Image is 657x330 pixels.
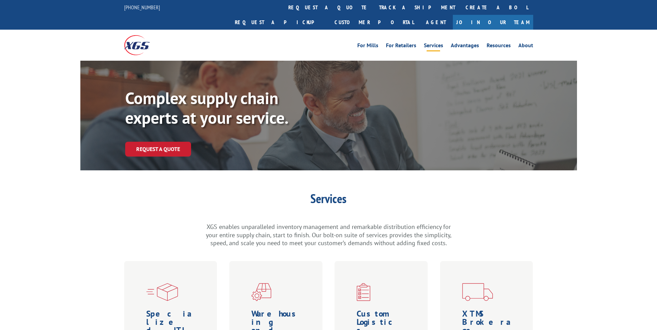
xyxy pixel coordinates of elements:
[146,283,178,301] img: xgs-icon-specialized-ltl-red
[205,192,453,208] h1: Services
[251,283,271,301] img: xgs-icon-warehouseing-cutting-fulfillment-red
[462,283,493,301] img: xgs-icon-transportation-forms-red
[419,15,453,30] a: Agent
[125,88,332,128] p: Complex supply chain experts at your service.
[424,43,443,50] a: Services
[125,142,191,157] a: Request a Quote
[124,4,160,11] a: [PHONE_NUMBER]
[453,15,533,30] a: Join Our Team
[518,43,533,50] a: About
[357,283,370,301] img: xgs-icon-custom-logistics-solutions-red
[386,43,416,50] a: For Retailers
[487,43,511,50] a: Resources
[451,43,479,50] a: Advantages
[329,15,419,30] a: Customer Portal
[230,15,329,30] a: Request a pickup
[357,43,378,50] a: For Mills
[205,223,453,247] p: XGS enables unparalleled inventory management and remarkable distribution efficiency for your ent...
